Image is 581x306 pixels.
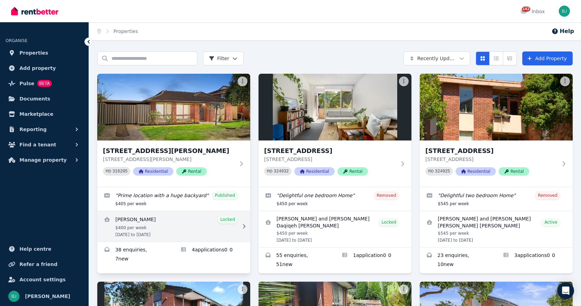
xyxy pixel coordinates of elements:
[8,291,19,302] img: Bom Jin
[209,55,229,62] span: Filter
[425,156,557,163] p: [STREET_ADDRESS]
[133,167,173,176] span: Residential
[456,167,496,176] span: Residential
[489,51,503,65] button: Compact list view
[428,169,434,173] small: PID
[425,146,557,156] h3: [STREET_ADDRESS]
[6,107,83,121] a: Marketplace
[19,49,48,57] span: Properties
[259,248,335,273] a: Enquiries for 4/282 Langridge Street, Abbotsford
[521,8,545,15] div: Inbox
[25,292,70,300] span: [PERSON_NAME]
[6,153,83,167] button: Manage property
[103,146,235,156] h3: [STREET_ADDRESS][PERSON_NAME]
[274,169,289,174] code: 324932
[97,74,250,187] a: 57 Hilton Way, Melton West[STREET_ADDRESS][PERSON_NAME][STREET_ADDRESS][PERSON_NAME]PID 316205Res...
[6,46,83,60] a: Properties
[399,76,409,86] button: More options
[89,22,146,40] nav: Breadcrumb
[6,61,83,75] a: Add property
[203,51,244,65] button: Filter
[399,284,409,294] button: More options
[476,51,490,65] button: Card view
[294,167,335,176] span: Residential
[503,51,517,65] button: Expanded list view
[19,140,56,149] span: Find a tenant
[264,146,396,156] h3: [STREET_ADDRESS]
[114,29,138,34] a: Properties
[11,6,58,16] img: RentBetter
[6,242,83,256] a: Help centre
[103,156,235,163] p: [STREET_ADDRESS][PERSON_NAME]
[6,38,27,43] span: ORGANISE
[435,169,450,174] code: 324925
[174,242,250,268] a: Applications for 57 Hilton Way, Melton West
[37,80,52,87] span: BETA
[259,211,411,247] a: View details for Kristina Romenskaya and Soroosh Daqiqeh Rezaei
[522,7,530,11] span: 142
[551,27,574,35] button: Help
[19,156,67,164] span: Manage property
[19,260,57,268] span: Refer a friend
[19,64,56,72] span: Add property
[19,125,47,134] span: Reporting
[238,284,247,294] button: More options
[522,51,573,65] a: Add Property
[19,245,51,253] span: Help centre
[337,167,368,176] span: Rental
[97,211,250,242] a: View details for Samantha Wareham
[417,55,457,62] span: Recently Updated
[557,282,574,299] div: Open Intercom Messenger
[420,187,573,211] a: Edit listing: Delightful two bedroom Home
[6,257,83,271] a: Refer a friend
[6,122,83,136] button: Reporting
[6,273,83,287] a: Account settings
[19,95,50,103] span: Documents
[499,167,529,176] span: Rental
[97,187,250,211] a: Edit listing: Prime location with a huge backyard
[496,248,573,273] a: Applications for 5/282 Langridge Street, Abbotsford
[6,76,83,90] a: PulseBETA
[420,74,573,140] img: 5/282 Langridge Street, Abbotsford
[6,92,83,106] a: Documents
[97,74,250,140] img: 57 Hilton Way, Melton West
[403,51,470,65] button: Recently Updated
[106,169,111,173] small: PID
[259,74,411,140] img: 4/282 Langridge Street, Abbotsford
[19,275,66,284] span: Account settings
[97,242,174,268] a: Enquiries for 57 Hilton Way, Melton West
[176,167,207,176] span: Rental
[259,74,411,187] a: 4/282 Langridge Street, Abbotsford[STREET_ADDRESS][STREET_ADDRESS]PID 324932ResidentialRental
[6,138,83,152] button: Find a tenant
[335,248,411,273] a: Applications for 4/282 Langridge Street, Abbotsford
[264,156,396,163] p: [STREET_ADDRESS]
[559,6,570,17] img: Bom Jin
[420,248,496,273] a: Enquiries for 5/282 Langridge Street, Abbotsford
[420,211,573,247] a: View details for Stefanie Kyriss and Elijah Paul Quinn Andrews
[19,110,53,118] span: Marketplace
[267,169,272,173] small: PID
[476,51,517,65] div: View options
[420,74,573,187] a: 5/282 Langridge Street, Abbotsford[STREET_ADDRESS][STREET_ADDRESS]PID 324925ResidentialRental
[238,76,247,86] button: More options
[259,187,411,211] a: Edit listing: Delightful one bedroom Home
[113,169,128,174] code: 316205
[19,79,34,88] span: Pulse
[560,76,570,86] button: More options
